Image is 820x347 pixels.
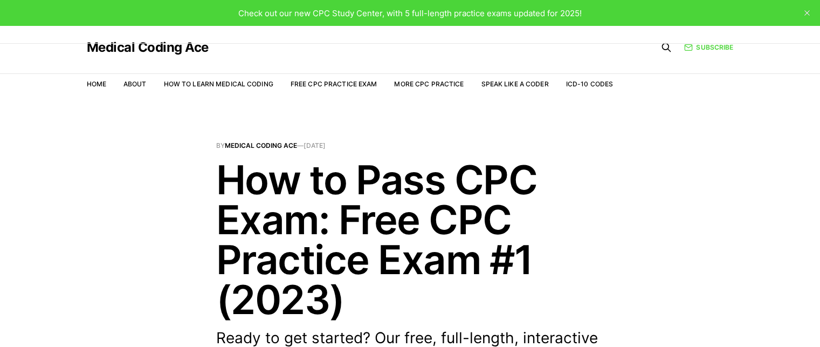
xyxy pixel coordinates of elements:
[164,80,273,88] a: How to Learn Medical Coding
[291,80,377,88] a: Free CPC Practice Exam
[216,160,604,319] h1: How to Pass CPC Exam: Free CPC Practice Exam #1 (2023)
[225,141,297,149] a: Medical Coding Ace
[87,41,209,54] a: Medical Coding Ace
[394,80,464,88] a: More CPC Practice
[123,80,147,88] a: About
[798,4,816,22] button: close
[481,80,549,88] a: Speak Like a Coder
[238,8,582,18] span: Check out our new CPC Study Center, with 5 full-length practice exams updated for 2025!
[87,80,106,88] a: Home
[304,141,326,149] time: [DATE]
[566,80,613,88] a: ICD-10 Codes
[684,42,733,52] a: Subscribe
[216,142,604,149] span: By —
